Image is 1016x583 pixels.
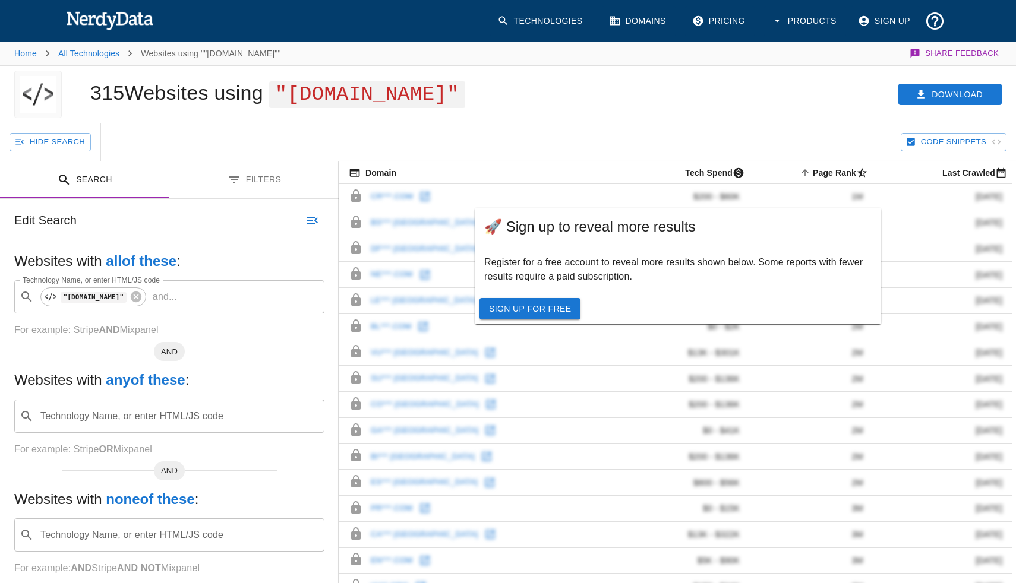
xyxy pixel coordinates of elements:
span: Hide Code Snippets [921,135,986,149]
span: A page popularity ranking based on a domain's backlinks. Smaller numbers signal more popular doma... [797,166,873,180]
img: ""api.getaddress.io"" logo [20,71,56,118]
nav: breadcrumb [14,42,281,65]
p: For example: Stripe Mixpanel [14,442,324,457]
button: Hide Search [10,133,91,151]
img: NerdyData.com [66,8,153,32]
span: The registered domain name (i.e. "nerdydata.com"). [349,166,396,180]
p: and ... [148,290,182,304]
span: The estimated minimum and maximum annual tech spend each webpage has, based on the free, freemium... [670,166,749,180]
a: Sign Up For Free [479,298,580,320]
h6: Edit Search [14,211,77,230]
h5: Websites with : [14,490,324,509]
a: Domains [602,6,676,36]
b: OR [99,444,113,454]
b: AND [71,563,91,573]
h5: Websites with : [14,370,324,389]
span: AND [154,346,185,358]
a: Sign Up [851,6,920,36]
button: Products [764,6,846,36]
b: AND NOT [117,563,161,573]
p: Websites using ""[DOMAIN_NAME]"" [141,47,280,59]
p: For example: Stripe Mixpanel [14,323,324,337]
label: Technology Name, or enter HTML/JS code [23,275,160,285]
p: For example: Stripe Mixpanel [14,561,324,575]
span: 🚀 Sign up to reveal more results [484,217,872,236]
button: Download [898,84,1002,106]
button: Hide Code Snippets [901,133,1006,151]
h1: 315 Websites using [90,81,465,104]
b: all of these [106,253,176,269]
button: Filters [169,161,339,199]
span: AND [154,465,185,477]
b: AND [99,325,119,335]
button: Support and Documentation [920,6,950,36]
a: Technologies [490,6,592,36]
a: Pricing [685,6,755,36]
span: "[DOMAIN_NAME]" [269,81,465,108]
b: none of these [106,491,194,507]
b: any of these [106,372,185,388]
button: Share Feedback [908,42,1002,65]
h5: Websites with : [14,252,324,271]
div: "[DOMAIN_NAME]" [40,287,146,306]
span: Most recent date this website was successfully crawled [927,166,1012,180]
code: "[DOMAIN_NAME]" [61,292,127,302]
p: Register for a free account to reveal more results shown below. Some reports with fewer results r... [484,255,872,284]
a: Home [14,49,37,58]
a: All Technologies [58,49,119,58]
